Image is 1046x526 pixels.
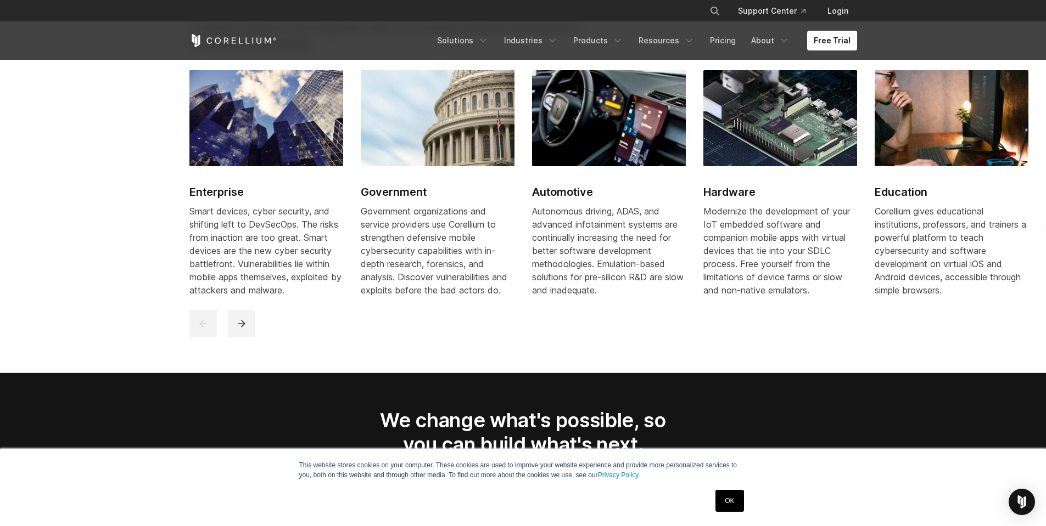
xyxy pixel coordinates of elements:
[361,184,514,200] h2: Government
[497,31,564,50] a: Industries
[696,1,857,21] div: Navigation Menu
[532,205,686,297] div: Autonomous driving, ADAS, and advanced infotainment systems are continually increasing the need f...
[430,31,857,50] div: Navigation Menu
[567,31,630,50] a: Products
[705,1,725,21] button: Search
[729,1,814,21] a: Support Center
[189,70,343,166] img: Enterprise
[361,70,514,166] img: Government
[715,490,743,512] a: OK
[189,310,217,337] button: previous
[875,205,1028,297] div: Corellium gives educational institutions, professors, and trainers a powerful platform to teach c...
[703,70,857,309] a: Hardware Hardware Modernize the development of your IoT embedded software and companion mobile ap...
[299,460,747,480] p: This website stores cookies on your computer. These cookies are used to improve your website expe...
[875,70,1028,166] img: Education
[189,205,343,297] div: Smart devices, cyber security, and shifting left to DevSecOps. The risks from inaction are too gr...
[703,206,850,296] span: Modernize the development of your IoT embedded software and companion mobile apps with virtual de...
[361,205,514,297] div: Government organizations and service providers use Corellium to strengthen defensive mobile cyber...
[703,184,857,200] h2: Hardware
[875,184,1028,200] h2: Education
[632,31,701,50] a: Resources
[189,70,343,309] a: Enterprise Enterprise Smart devices, cyber security, and shifting left to DevSecOps. The risks fr...
[361,70,514,309] a: Government Government Government organizations and service providers use Corellium to strengthen ...
[532,70,686,166] img: Automotive
[745,31,796,50] a: About
[362,408,685,457] h2: We change what's possible, so you can build what's next.
[1009,489,1035,515] div: Open Intercom Messenger
[532,70,686,309] a: Automotive Automotive Autonomous driving, ADAS, and advanced infotainment systems are continually...
[819,1,857,21] a: Login
[703,70,857,166] img: Hardware
[532,184,686,200] h2: Automotive
[189,184,343,200] h2: Enterprise
[807,31,857,50] a: Free Trial
[598,471,640,479] a: Privacy Policy.
[228,310,255,337] button: next
[430,31,495,50] a: Solutions
[703,31,742,50] a: Pricing
[189,34,277,47] a: Corellium Home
